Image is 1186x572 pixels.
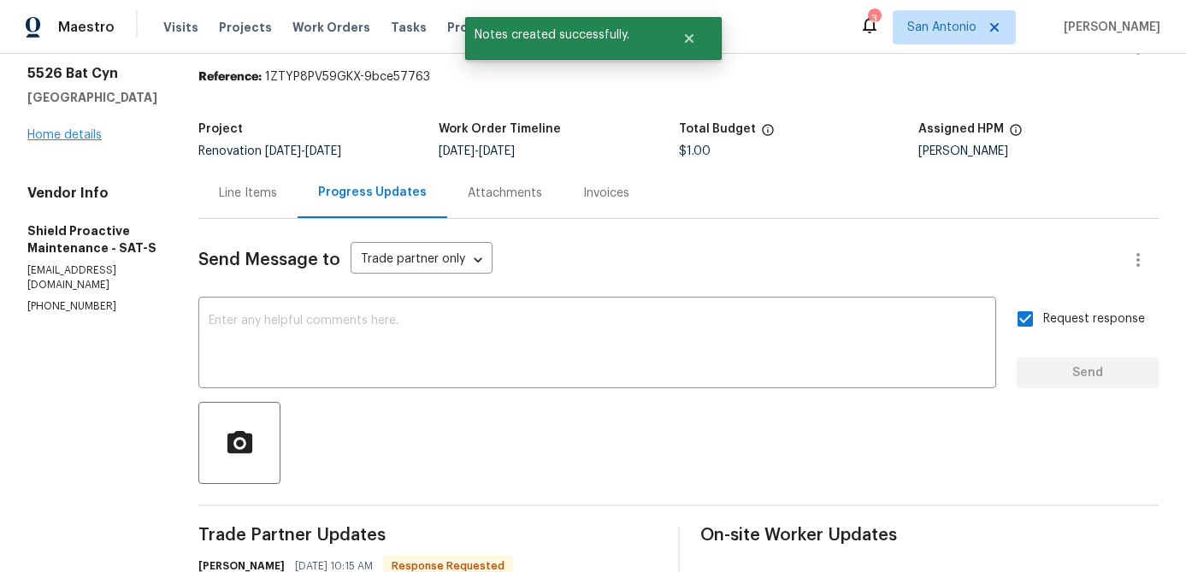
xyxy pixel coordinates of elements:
h5: Work Order Timeline [439,123,561,135]
span: - [439,145,515,157]
a: Home details [27,129,102,141]
h5: Total Budget [679,123,756,135]
span: Renovation [198,145,341,157]
h5: Shield Proactive Maintenance - SAT-S [27,222,157,257]
div: Line Items [219,185,277,202]
h5: Assigned HPM [918,123,1004,135]
span: [DATE] [305,145,341,157]
span: Visits [163,19,198,36]
h5: Project [198,123,243,135]
h4: Vendor Info [27,185,157,202]
div: 3 [868,10,880,27]
span: Maestro [58,19,115,36]
div: Trade partner only [351,246,493,274]
span: Properties [447,19,514,36]
h2: 5526 Bat Cyn [27,65,157,82]
h5: [GEOGRAPHIC_DATA] [27,89,157,106]
span: The hpm assigned to this work order. [1009,123,1023,145]
span: Send Message to [198,251,340,268]
div: Invoices [583,185,629,202]
span: Work Orders [292,19,370,36]
b: Reference: [198,71,262,83]
span: On-site Worker Updates [700,527,1159,544]
span: [DATE] [265,145,301,157]
span: Request response [1043,310,1145,328]
span: [DATE] [439,145,475,157]
button: Close [661,21,717,56]
span: San Antonio [907,19,977,36]
span: Tasks [391,21,427,33]
div: Progress Updates [318,184,427,201]
span: Projects [219,19,272,36]
span: [DATE] [479,145,515,157]
span: - [265,145,341,157]
span: [PERSON_NAME] [1057,19,1160,36]
span: The total cost of line items that have been proposed by Opendoor. This sum includes line items th... [761,123,775,145]
p: [EMAIL_ADDRESS][DOMAIN_NAME] [27,263,157,292]
span: Notes created successfully. [465,17,661,53]
div: 1ZTYP8PV59GKX-9bce57763 [198,68,1159,86]
div: Attachments [468,185,542,202]
span: Trade Partner Updates [198,527,658,544]
p: [PHONE_NUMBER] [27,299,157,314]
span: $1.00 [679,145,711,157]
div: [PERSON_NAME] [918,145,1159,157]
